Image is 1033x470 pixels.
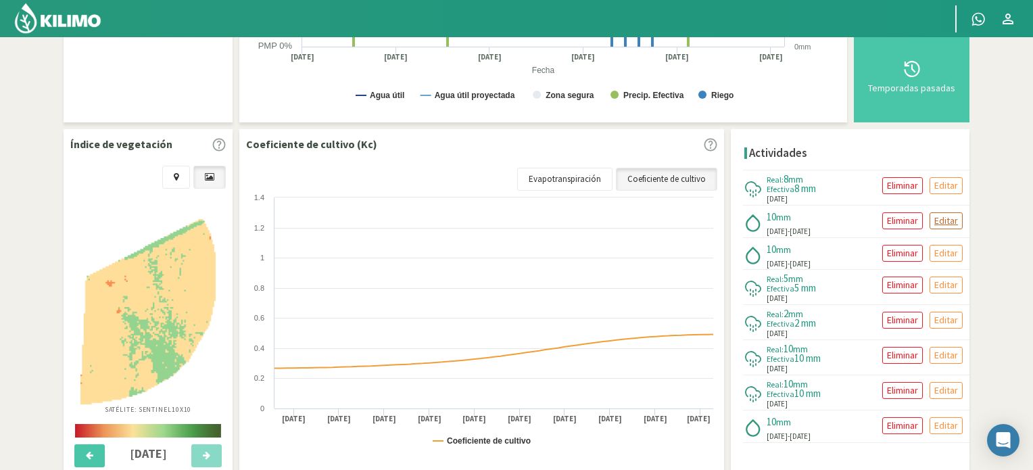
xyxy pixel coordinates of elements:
[80,219,216,404] img: 14fcd9fb-b3f3-4476-8d7c-845ab3f1b046_-_sentinel_-_2025-08-08.png
[794,352,821,365] span: 10 mm
[887,312,918,328] p: Eliminar
[767,309,784,319] span: Real:
[794,387,821,400] span: 10 mm
[930,312,963,329] button: Editar
[260,404,264,413] text: 0
[767,319,794,329] span: Efectiva
[930,245,963,262] button: Editar
[882,177,923,194] button: Eliminar
[776,243,791,256] span: mm
[767,184,794,194] span: Efectiva
[934,277,958,293] p: Editar
[788,259,790,268] span: -
[616,168,717,191] a: Coeficiente de cultivo
[887,383,918,398] p: Eliminar
[930,212,963,229] button: Editar
[644,414,667,424] text: [DATE]
[930,177,963,194] button: Editar
[887,277,918,293] p: Eliminar
[790,227,811,236] span: [DATE]
[254,224,264,232] text: 1.2
[767,293,788,304] span: [DATE]
[759,52,783,62] text: [DATE]
[291,52,314,62] text: [DATE]
[930,277,963,293] button: Editar
[930,417,963,434] button: Editar
[934,213,958,229] p: Editar
[887,178,918,193] p: Eliminar
[934,348,958,363] p: Editar
[767,258,788,270] span: [DATE]
[113,447,184,461] h4: [DATE]
[749,147,807,160] h4: Actividades
[788,173,803,185] span: mm
[934,418,958,433] p: Editar
[546,91,594,100] text: Zona segura
[887,418,918,433] p: Eliminar
[75,424,221,438] img: scale
[384,52,408,62] text: [DATE]
[861,35,963,116] button: Temporadas pasadas
[327,414,351,424] text: [DATE]
[370,91,404,100] text: Agua útil
[882,382,923,399] button: Eliminar
[934,383,958,398] p: Editar
[790,431,811,441] span: [DATE]
[784,307,788,320] span: 2
[794,316,816,329] span: 2 mm
[598,414,622,424] text: [DATE]
[260,254,264,262] text: 1
[987,424,1019,456] div: Open Intercom Messenger
[788,227,790,236] span: -
[767,363,788,375] span: [DATE]
[246,136,377,152] p: Coeficiente de cultivo (Kc)
[767,398,788,410] span: [DATE]
[767,431,788,442] span: [DATE]
[767,354,794,364] span: Efectiva
[930,347,963,364] button: Editar
[254,374,264,382] text: 0.2
[571,52,595,62] text: [DATE]
[767,328,788,339] span: [DATE]
[254,314,264,322] text: 0.6
[532,66,555,76] text: Fecha
[462,414,486,424] text: [DATE]
[882,245,923,262] button: Eliminar
[478,52,502,62] text: [DATE]
[934,312,958,328] p: Editar
[784,342,793,355] span: 10
[776,211,791,223] span: mm
[254,284,264,292] text: 0.8
[767,344,784,354] span: Real:
[767,283,794,293] span: Efectiva
[553,414,577,424] text: [DATE]
[934,245,958,261] p: Editar
[373,414,396,424] text: [DATE]
[794,281,816,294] span: 5 mm
[930,382,963,399] button: Editar
[435,91,515,100] text: Agua útil proyectada
[790,259,811,268] span: [DATE]
[254,193,264,202] text: 1.4
[258,41,293,51] text: PMP 0%
[517,168,612,191] a: Evapotranspiración
[934,178,958,193] p: Editar
[254,344,264,352] text: 0.4
[418,414,441,424] text: [DATE]
[882,277,923,293] button: Eliminar
[767,226,788,237] span: [DATE]
[687,414,711,424] text: [DATE]
[794,182,816,195] span: 8 mm
[767,193,788,205] span: [DATE]
[767,210,776,223] span: 10
[776,416,791,428] span: mm
[882,347,923,364] button: Eliminar
[767,389,794,399] span: Efectiva
[767,379,784,390] span: Real:
[447,436,531,446] text: Coeficiente de cultivo
[788,308,803,320] span: mm
[70,136,172,152] p: Índice de vegetación
[882,312,923,329] button: Eliminar
[767,274,784,284] span: Real:
[887,245,918,261] p: Eliminar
